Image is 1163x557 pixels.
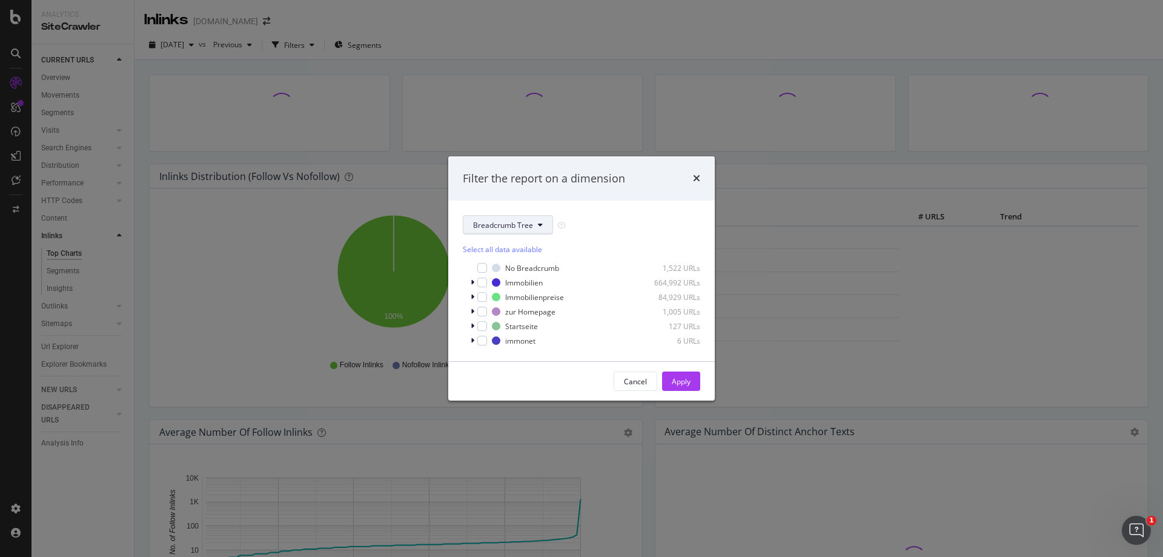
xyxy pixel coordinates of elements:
div: 84,929 URLs [641,292,700,302]
span: 1 [1147,516,1156,525]
button: Cancel [614,372,657,391]
div: modal [448,156,715,401]
div: Select all data available [463,244,700,255]
span: Breadcrumb Tree [473,220,533,230]
div: Cancel [624,376,647,387]
div: Immobilienpreise [505,292,564,302]
div: 664,992 URLs [641,278,700,288]
button: Breadcrumb Tree [463,215,553,235]
div: Filter the report on a dimension [463,171,625,187]
div: No Breadcrumb [505,263,559,273]
div: Apply [672,376,691,387]
div: times [693,171,700,187]
div: immonet [505,336,535,346]
div: 1,005 URLs [641,307,700,317]
div: 6 URLs [641,336,700,346]
button: Apply [662,372,700,391]
div: 1,522 URLs [641,263,700,273]
div: zur Homepage [505,307,555,317]
div: Startseite [505,321,538,332]
iframe: Intercom live chat [1122,516,1151,545]
div: Immobilien [505,278,543,288]
div: 127 URLs [641,321,700,332]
